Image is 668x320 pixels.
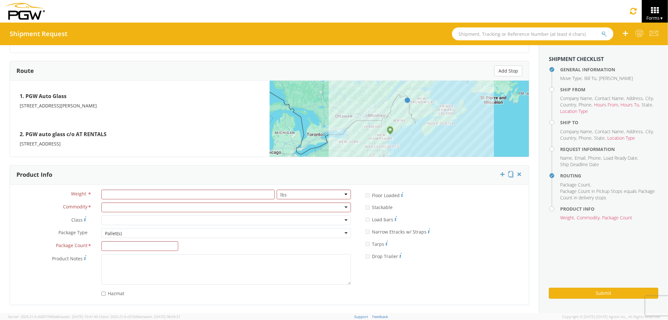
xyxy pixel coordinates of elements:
[560,182,591,188] li: ,
[602,215,632,221] span: Package Count
[560,161,599,167] span: Ship Deadline Date
[560,75,583,82] li: ,
[560,87,658,92] h4: Ship From
[562,314,660,319] span: Copyright © [DATE]-[DATE] Agistix Inc., All Rights Reserved
[560,75,582,81] span: Move Type
[642,102,653,108] li: ,
[365,230,370,234] input: Narrow Etracks w/ Straps
[594,135,606,141] li: ,
[560,215,575,221] li: ,
[577,215,600,221] span: Commodity
[452,27,613,40] input: Shipment, Tracking or Reference Number (at least 4 chars)
[595,95,624,101] span: Contact Name
[56,242,87,250] span: Package Count
[560,173,658,178] h4: Routing
[8,314,98,319] span: Server: 2025.21.0-c63077040a8
[58,229,87,237] span: Package Type
[626,128,644,135] li: ,
[584,75,597,82] li: ,
[595,95,625,102] li: ,
[626,128,643,135] span: Address
[365,227,430,235] label: Narrow Etracks w/ Straps
[20,103,97,109] span: [STREET_ADDRESS][PERSON_NAME]
[101,292,106,296] input: Hazmat
[99,314,180,319] span: Client: 2025.21.0-c073d8a
[365,242,370,246] input: Tarps
[16,172,52,178] h3: Product Info
[20,141,61,147] span: [STREET_ADDRESS]
[645,95,654,102] li: ,
[105,230,122,237] div: Pallet(s)
[560,135,577,141] li: ,
[365,252,402,260] label: Drop Trailer
[626,95,644,102] li: ,
[560,128,592,135] span: Company Name
[560,108,588,114] span: Location Type
[101,289,126,297] label: Hazmat
[646,15,663,21] span: Forms
[621,102,640,108] li: ,
[10,30,67,37] h4: Shipment Request
[660,15,663,21] span: ▼
[549,55,604,63] strong: Shipment Checklist
[626,95,643,101] span: Address
[20,90,260,103] h4: 1. PGW Auto Glass
[579,102,592,108] li: ,
[494,65,522,76] button: Add Stop
[560,147,658,152] h4: Request Information
[594,102,618,108] span: Hours From
[365,205,370,210] input: Stackable
[365,203,394,211] label: Stackable
[588,155,601,161] span: Phone
[58,314,98,319] span: master, [DATE] 10:41:40
[560,128,593,135] li: ,
[603,155,637,161] span: Load Ready Date
[365,215,397,223] label: Load bars
[579,135,592,141] li: ,
[71,191,86,197] span: Weight
[63,204,87,211] span: Commodity
[645,128,654,135] li: ,
[588,155,602,161] li: ,
[595,128,624,135] span: Contact Name
[607,135,635,141] span: Location Type
[560,155,573,161] li: ,
[71,217,83,223] span: Class
[594,102,619,108] li: ,
[560,182,590,188] span: Package Count
[20,128,260,141] h4: 2. PGW auto glass c/o AT RENTALS
[365,191,403,199] label: Floor Loaded
[575,155,585,161] span: Email
[560,155,572,161] span: Name
[560,120,658,125] h4: Ship To
[584,75,596,81] span: Bill To
[372,314,388,319] a: Feedback
[560,215,574,221] span: Weight
[621,102,639,108] span: Hours To
[594,135,605,141] span: State
[577,215,601,221] li: ,
[575,155,586,161] li: ,
[603,155,638,161] li: ,
[549,288,658,299] button: Submit
[365,254,370,258] input: Drop Trailer
[5,3,45,20] img: pgw-form-logo-1aaa8060b1cc70fad034.png
[560,102,577,108] li: ,
[560,95,593,102] li: ,
[365,240,388,247] label: Tarps
[365,193,370,197] input: Floor Loaded
[52,255,83,262] span: Product Notes
[560,102,576,108] span: Country
[560,206,658,211] h4: Product Info
[354,314,368,319] a: Support
[645,128,653,135] span: City
[599,75,633,81] span: [PERSON_NAME]
[595,128,625,135] li: ,
[560,135,576,141] span: Country
[141,314,180,319] span: master, [DATE] 08:04:37
[642,102,652,108] span: State
[560,95,592,101] span: Company Name
[645,95,653,101] span: City
[579,135,591,141] span: Phone
[579,102,591,108] span: Phone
